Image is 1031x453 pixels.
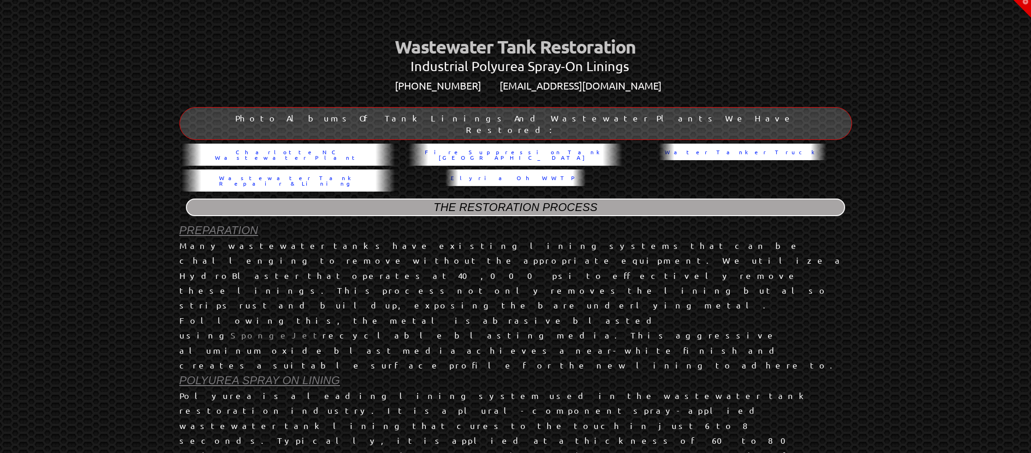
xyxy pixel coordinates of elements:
[406,144,625,166] a: Fire Suppression Tank [GEOGRAPHIC_DATA]
[179,224,258,236] span: PREPARATION
[444,169,587,186] a: Elyria Oh WWTP
[179,241,845,370] span: Many wastewater tanks have existing lining systems that can be challenging to remove without the ...
[413,149,617,160] span: Fire Suppression Tank [GEOGRAPHIC_DATA]
[179,169,398,192] a: Wastewater Tank Repair & Lining
[179,107,852,140] div: Photo Albums Of Tank Linings And Wastewater Plants We Have Restored:
[665,149,821,155] span: Water Tanker Truck
[231,330,322,340] a: SpongeJet
[657,144,828,160] a: Water Tanker Truck
[177,34,854,59] center: Wastewater Tank Restoration
[180,57,860,75] center: Industrial Polyurea Spray-On Linings
[186,149,390,160] span: Charlotte NC Wastewater Plant
[451,175,580,181] span: Elyria Oh WWTP
[186,175,390,186] span: Wastewater Tank Repair & Lining
[434,201,597,213] span: The Restoration Process
[204,79,852,92] center: [PHONE_NUMBER] [EMAIL_ADDRESS][DOMAIN_NAME]
[179,374,340,387] span: POLYUREA SPRAY ON LINING
[179,144,398,166] a: Charlotte NC Wastewater Plant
